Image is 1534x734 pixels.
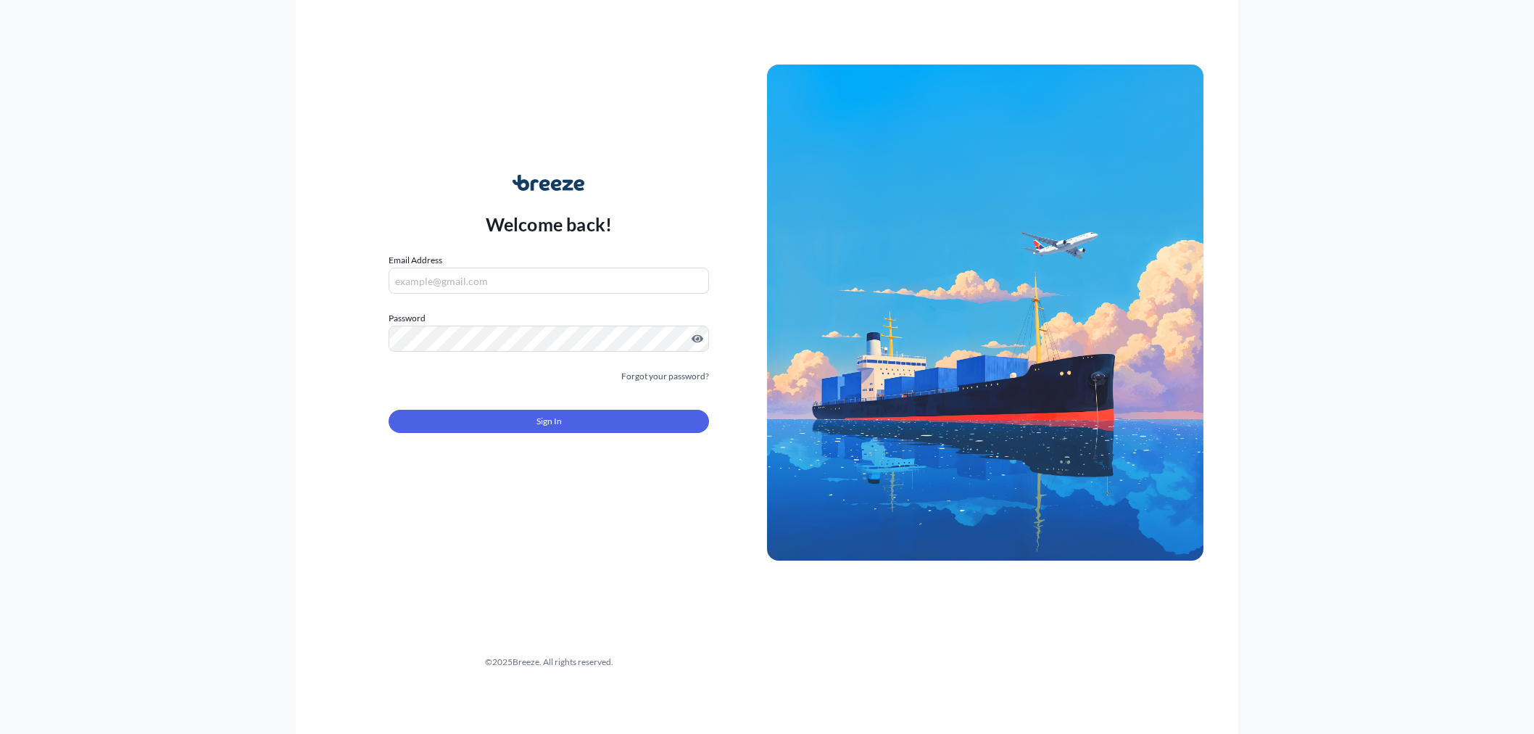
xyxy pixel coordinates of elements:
[389,311,709,326] label: Password
[767,65,1203,561] img: Ship illustration
[331,655,767,669] div: © 2025 Breeze. All rights reserved.
[536,414,562,429] span: Sign In
[389,410,709,433] button: Sign In
[486,213,613,236] p: Welcome back!
[692,333,703,345] button: Show password
[389,253,442,268] label: Email Address
[389,268,709,294] input: example@gmail.com
[621,369,709,384] a: Forgot your password?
